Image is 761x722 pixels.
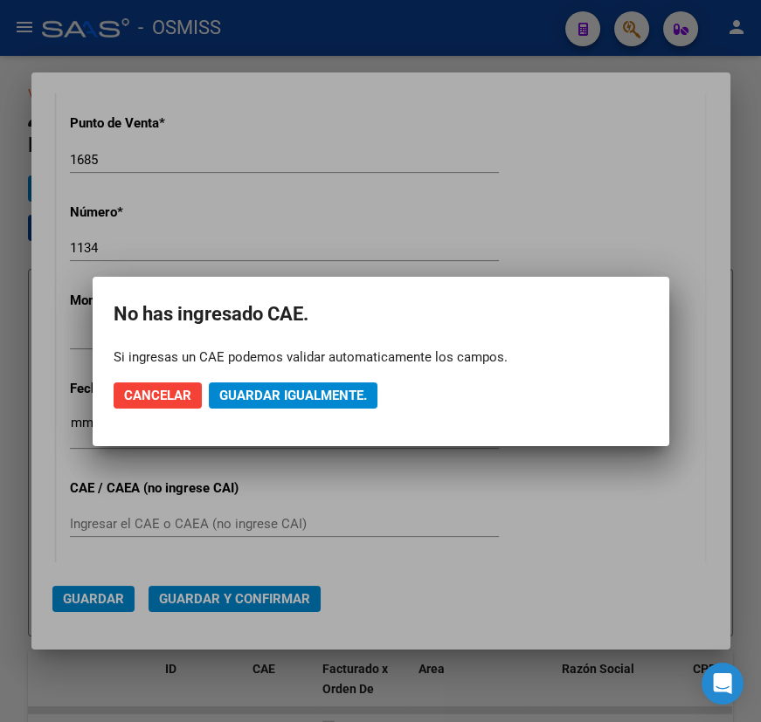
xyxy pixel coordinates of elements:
span: Cancelar [124,388,191,403]
span: Guardar igualmente. [219,388,367,403]
h2: No has ingresado CAE. [114,298,648,331]
div: Open Intercom Messenger [702,663,744,705]
div: Si ingresas un CAE podemos validar automaticamente los campos. [114,348,648,366]
button: Guardar igualmente. [209,382,377,409]
button: Cancelar [114,382,202,409]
